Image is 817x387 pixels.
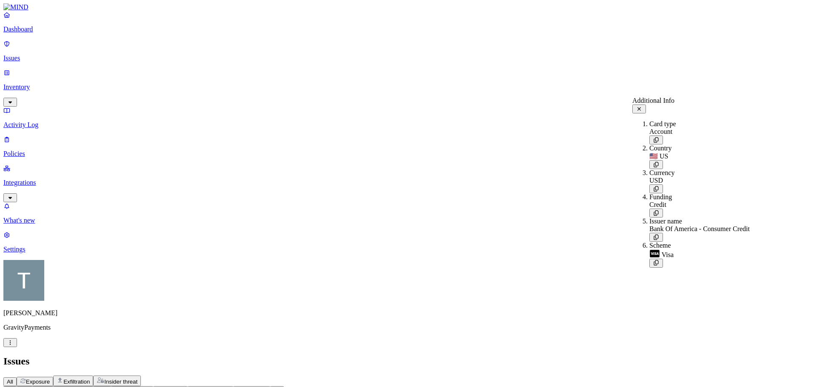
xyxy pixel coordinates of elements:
[3,83,814,91] p: Inventory
[649,128,750,136] div: Account
[649,193,672,201] span: Funding
[649,201,750,209] div: Credit
[649,249,750,259] div: Visa
[649,225,750,233] div: Bank Of America - Consumer Credit
[3,179,814,186] p: Integrations
[7,379,13,385] span: All
[649,177,750,184] div: USD
[3,54,814,62] p: Issues
[3,217,814,224] p: What's new
[649,144,671,152] span: Country
[3,3,29,11] img: MIND
[3,260,44,301] img: Tim Rasmussen
[632,97,750,105] div: Additional Info
[649,120,676,127] span: Card type
[63,379,90,385] span: Exfiltration
[3,356,814,367] h2: Issues
[104,379,137,385] span: Insider threat
[3,25,814,33] p: Dashboard
[649,169,675,176] span: Currency
[26,379,50,385] span: Exposure
[3,150,814,158] p: Policies
[649,242,671,249] span: Scheme
[649,152,750,160] div: 🇺🇸 US
[3,121,814,129] p: Activity Log
[3,246,814,253] p: Settings
[649,218,682,225] span: Issuer name
[3,309,814,317] p: [PERSON_NAME]
[3,324,814,331] p: GravityPayments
